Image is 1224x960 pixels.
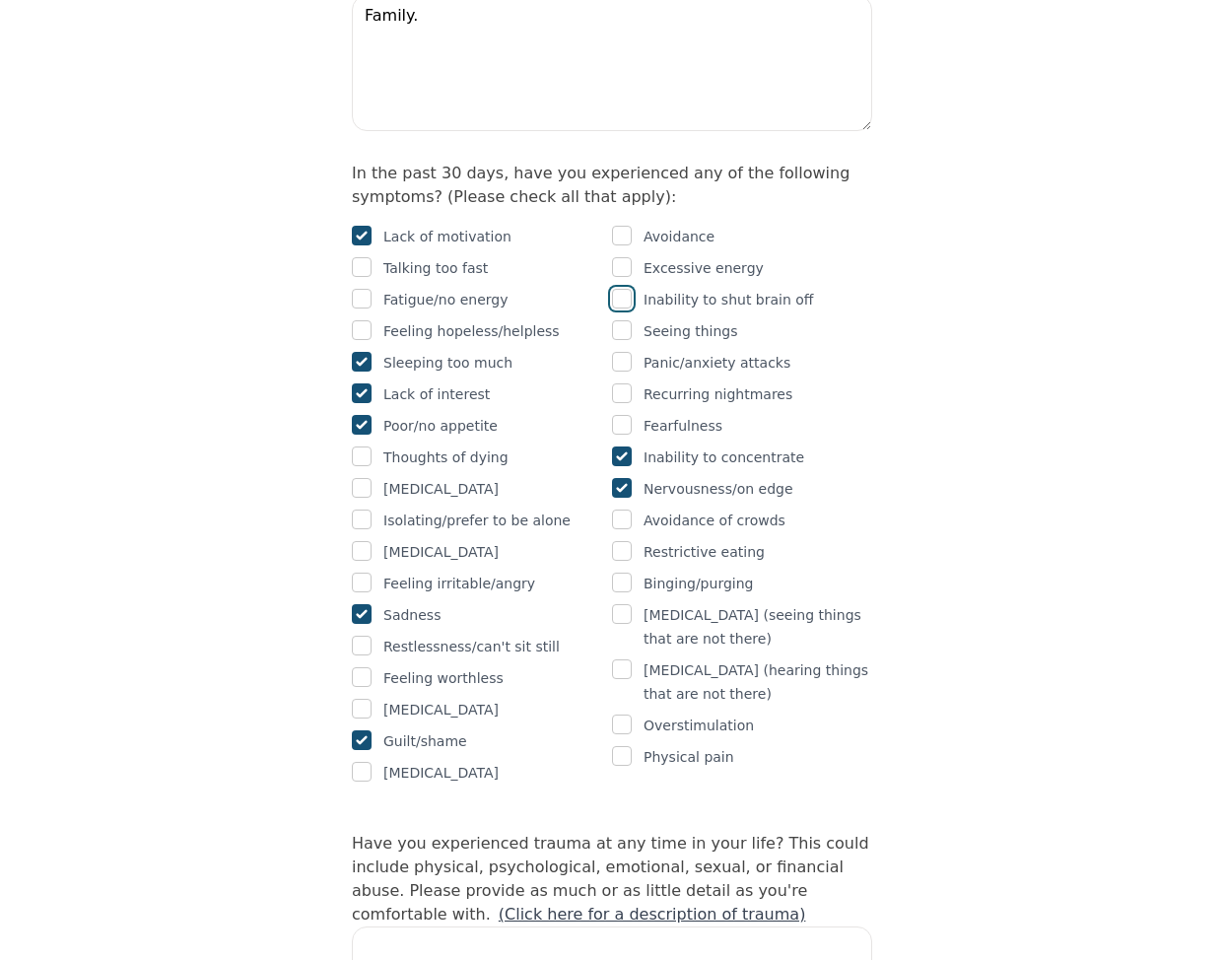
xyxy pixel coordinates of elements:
[644,603,872,651] p: [MEDICAL_DATA] (seeing things that are not there)
[352,834,869,924] label: Have you experienced trauma at any time in your life? This could include physical, psychological,...
[383,351,512,375] p: Sleeping too much
[383,477,499,501] p: [MEDICAL_DATA]
[383,698,499,721] p: [MEDICAL_DATA]
[644,714,754,737] p: Overstimulation
[644,288,814,311] p: Inability to shut brain off
[644,509,785,532] p: Avoidance of crowds
[383,572,535,595] p: Feeling irritable/angry
[383,540,499,564] p: [MEDICAL_DATA]
[383,761,499,785] p: [MEDICAL_DATA]
[644,477,793,501] p: Nervousness/on edge
[383,319,560,343] p: Feeling hopeless/helpless
[383,603,441,627] p: Sadness
[644,414,722,438] p: Fearfulness
[352,164,850,206] label: In the past 30 days, have you experienced any of the following symptoms? (Please check all that a...
[644,446,804,469] p: Inability to concentrate
[644,572,753,595] p: Binging/purging
[644,658,872,706] p: [MEDICAL_DATA] (hearing things that are not there)
[383,414,498,438] p: Poor/no appetite
[383,446,509,469] p: Thoughts of dying
[644,745,734,769] p: Physical pain
[644,540,765,564] p: Restrictive eating
[383,225,511,248] p: Lack of motivation
[383,382,490,406] p: Lack of interest
[499,905,806,924] a: (Click here for a description of trauma)
[644,319,738,343] p: Seeing things
[383,288,509,311] p: Fatigue/no energy
[644,382,792,406] p: Recurring nightmares
[644,351,790,375] p: Panic/anxiety attacks
[383,729,467,753] p: Guilt/shame
[644,225,714,248] p: Avoidance
[644,256,764,280] p: Excessive energy
[383,666,504,690] p: Feeling worthless
[383,509,571,532] p: Isolating/prefer to be alone
[383,256,488,280] p: Talking too fast
[383,635,560,658] p: Restlessness/can't sit still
